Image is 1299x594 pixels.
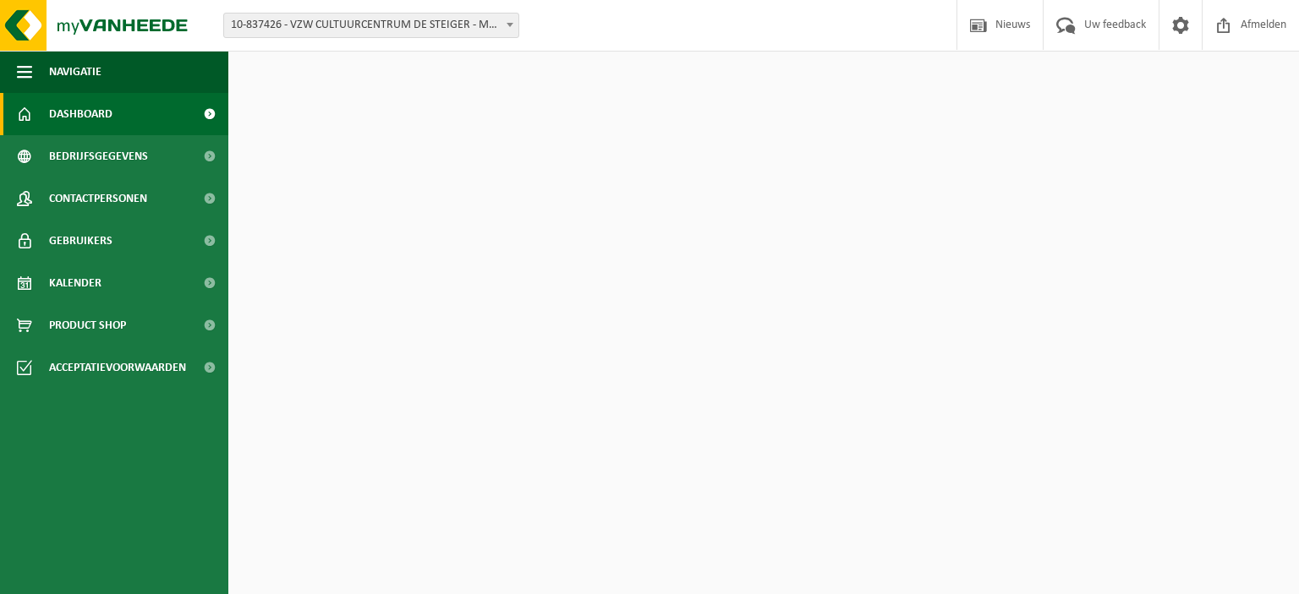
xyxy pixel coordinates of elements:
span: 10-837426 - VZW CULTUURCENTRUM DE STEIGER - MENEN [224,14,518,37]
span: Dashboard [49,93,112,135]
span: Acceptatievoorwaarden [49,346,186,389]
span: Bedrijfsgegevens [49,135,148,177]
span: Contactpersonen [49,177,147,220]
span: Gebruikers [49,220,112,262]
span: Product Shop [49,304,126,346]
span: 10-837426 - VZW CULTUURCENTRUM DE STEIGER - MENEN [223,13,519,38]
span: Kalender [49,262,101,304]
span: Navigatie [49,51,101,93]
